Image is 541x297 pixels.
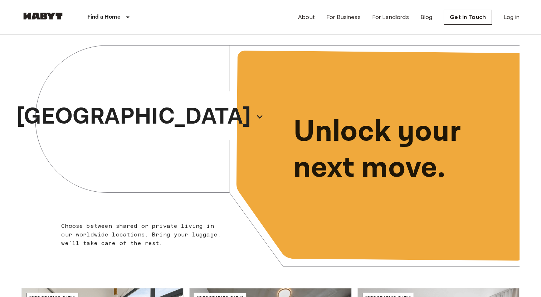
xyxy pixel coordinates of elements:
a: About [298,13,315,21]
button: [GEOGRAPHIC_DATA] [14,97,267,136]
p: [GEOGRAPHIC_DATA] [16,100,251,134]
p: Unlock your next move. [293,114,508,186]
img: Habyt [21,13,64,20]
a: Blog [420,13,433,21]
a: For Landlords [372,13,409,21]
p: Find a Home [87,13,121,21]
a: Log in [503,13,520,21]
p: Choose between shared or private living in our worldwide locations. Bring your luggage, we'll tak... [61,222,225,248]
a: For Business [326,13,361,21]
a: Get in Touch [444,10,492,25]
